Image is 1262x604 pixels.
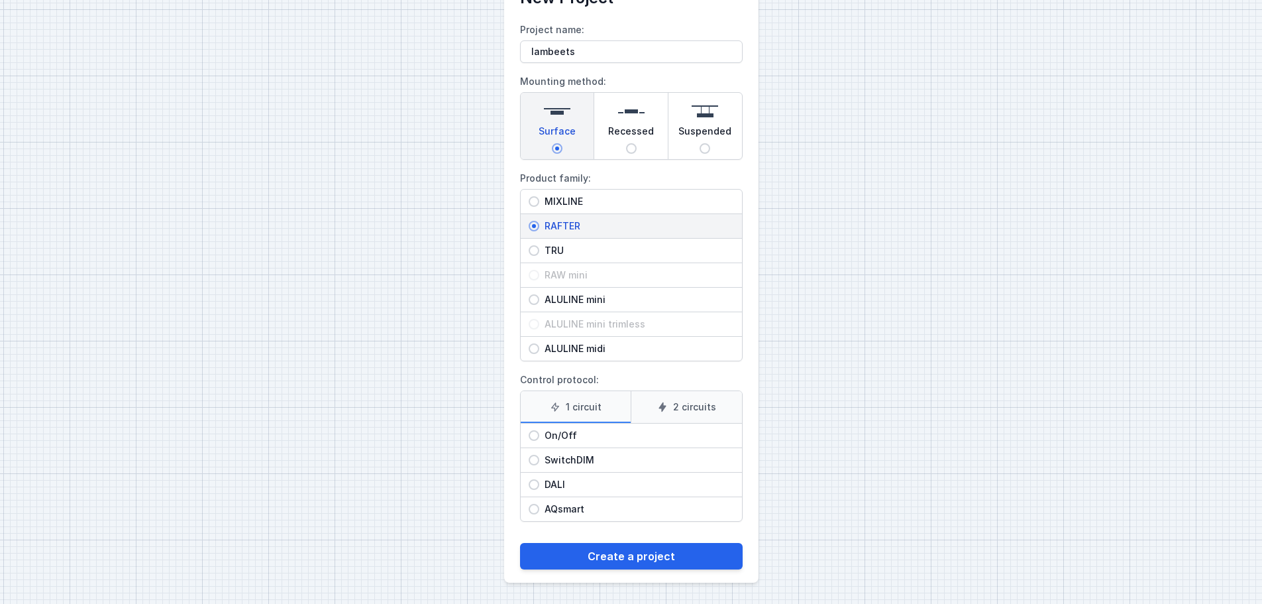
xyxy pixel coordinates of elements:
span: AQsmart [539,503,734,516]
input: ALULINE midi [529,343,539,354]
input: Suspended [700,143,710,154]
input: DALI [529,479,539,490]
span: MIXLINE [539,195,734,208]
label: Project name: [520,19,743,63]
label: 1 circuit [521,391,631,423]
input: TRU [529,245,539,256]
label: Product family: [520,168,743,361]
img: recessed.svg [618,98,645,125]
span: Surface [539,125,576,143]
span: ALULINE mini [539,293,734,306]
input: ALULINE mini [529,294,539,305]
input: RAFTER [529,221,539,231]
label: Control protocol: [520,369,743,522]
input: MIXLINE [529,196,539,207]
label: 2 circuits [631,391,742,423]
span: Suspended [678,125,731,143]
input: Surface [552,143,562,154]
span: On/Off [539,429,734,442]
input: Recessed [626,143,637,154]
span: RAFTER [539,219,734,233]
span: Recessed [608,125,654,143]
img: surface.svg [544,98,570,125]
button: Create a project [520,543,743,570]
label: Mounting method: [520,71,743,160]
img: suspended.svg [692,98,718,125]
input: SwitchDIM [529,455,539,465]
span: DALI [539,478,734,491]
span: ALULINE midi [539,342,734,355]
span: SwitchDIM [539,453,734,467]
input: Project name: [520,40,743,63]
input: On/Off [529,430,539,441]
span: TRU [539,244,734,257]
input: AQsmart [529,504,539,514]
